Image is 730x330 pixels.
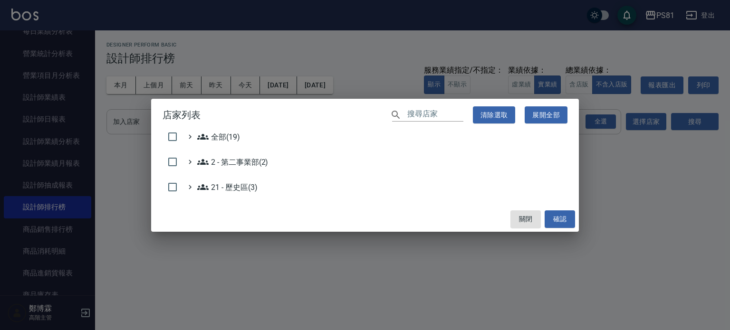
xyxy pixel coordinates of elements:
button: 展開全部 [525,106,567,124]
h2: 店家列表 [151,99,579,132]
span: 2 - 第二事業部(2) [197,156,268,168]
button: 關閉 [510,210,541,228]
span: 21 - 歷史區(3) [197,181,257,193]
button: 確認 [545,210,575,228]
button: 清除選取 [473,106,516,124]
input: 搜尋店家 [407,108,463,122]
span: 全部(19) [197,131,240,142]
